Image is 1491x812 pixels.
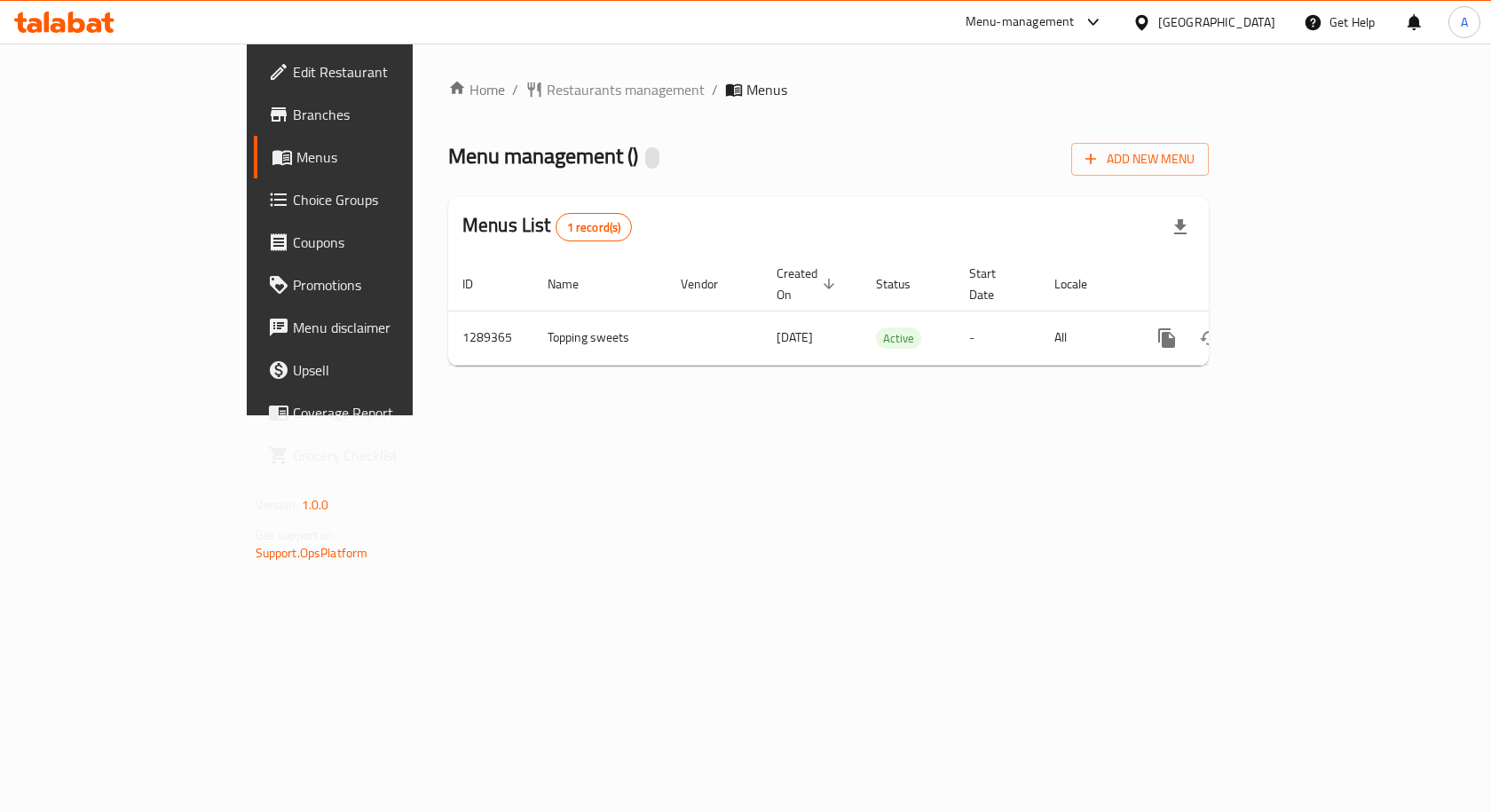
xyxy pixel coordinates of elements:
button: more [1146,317,1188,359]
span: Created On [777,263,840,305]
span: Promotions [293,274,482,296]
span: Branches [293,104,482,125]
a: Upsell [254,349,496,391]
span: Restaurants management [547,79,705,100]
span: 1 record(s) [556,219,632,236]
span: Menu disclaimer [293,317,482,338]
a: Grocery Checklist [254,434,496,477]
a: Branches [254,93,496,136]
span: Upsell [293,359,482,381]
td: All [1040,311,1132,365]
a: Menus [254,136,496,178]
span: Menu management ( ) [448,136,638,176]
div: [GEOGRAPHIC_DATA] [1158,12,1275,32]
span: A [1461,12,1468,32]
a: Promotions [254,264,496,306]
span: Locale [1054,273,1110,295]
td: - [955,311,1040,365]
span: Status [876,273,934,295]
span: Menus [296,146,482,168]
h2: Menus List [462,212,632,241]
div: Total records count [556,213,633,241]
a: Choice Groups [254,178,496,221]
span: Name [548,273,602,295]
span: Add New Menu [1085,148,1195,170]
button: Change Status [1188,317,1231,359]
a: Coupons [254,221,496,264]
a: Menu disclaimer [254,306,496,349]
a: Coverage Report [254,391,496,434]
th: Actions [1132,257,1330,311]
td: Topping sweets [533,311,667,365]
span: Edit Restaurant [293,61,482,83]
span: Coupons [293,232,482,253]
span: Start Date [969,263,1019,305]
li: / [712,79,718,100]
a: Restaurants management [525,79,705,100]
span: Grocery Checklist [293,445,482,466]
span: Coverage Report [293,402,482,423]
span: [DATE] [777,326,813,349]
a: Edit Restaurant [254,51,496,93]
div: Export file [1159,206,1202,248]
span: Vendor [681,273,741,295]
span: Get support on: [256,524,337,547]
button: Add New Menu [1071,143,1209,176]
a: Support.OpsPlatform [256,541,368,564]
span: Menus [746,79,787,100]
nav: breadcrumb [448,79,1209,100]
div: Menu-management [966,12,1075,33]
span: 1.0.0 [302,493,329,516]
table: enhanced table [448,257,1330,366]
li: / [512,79,518,100]
span: ID [462,273,496,295]
span: Version: [256,493,299,516]
span: Active [876,328,921,349]
span: Choice Groups [293,189,482,210]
